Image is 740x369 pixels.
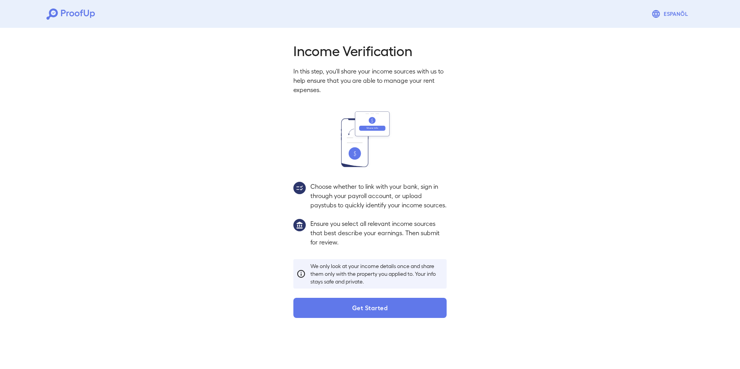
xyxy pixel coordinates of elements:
h2: Income Verification [293,42,447,59]
p: Choose whether to link with your bank, sign in through your payroll account, or upload paystubs t... [310,182,447,210]
p: In this step, you'll share your income sources with us to help ensure that you are able to manage... [293,67,447,94]
img: group1.svg [293,219,306,231]
img: group2.svg [293,182,306,194]
p: Ensure you select all relevant income sources that best describe your earnings. Then submit for r... [310,219,447,247]
img: transfer_money.svg [341,111,399,167]
button: Get Started [293,298,447,318]
p: We only look at your income details once and share them only with the property you applied to. Yo... [310,262,444,285]
button: Espanõl [648,6,694,22]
